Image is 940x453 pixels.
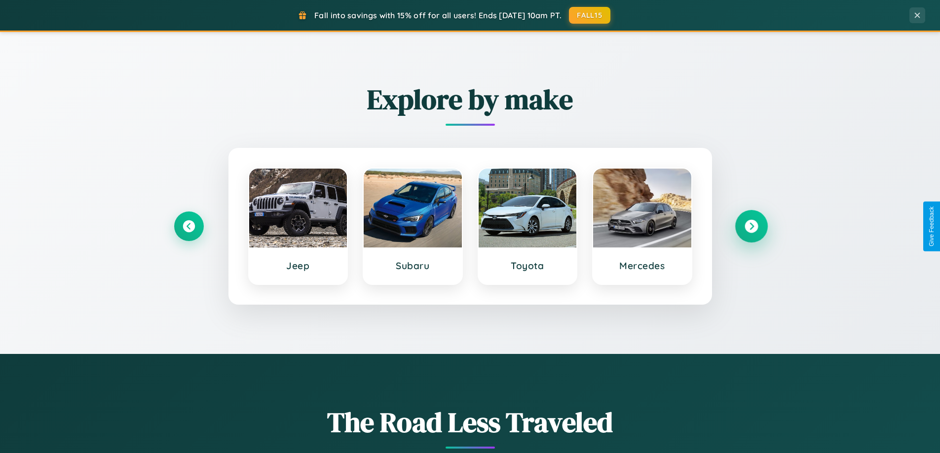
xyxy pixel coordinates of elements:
[174,403,766,441] h1: The Road Less Traveled
[259,260,338,272] h3: Jeep
[174,80,766,118] h2: Explore by make
[928,207,935,246] div: Give Feedback
[374,260,452,272] h3: Subaru
[314,10,562,20] span: Fall into savings with 15% off for all users! Ends [DATE] 10am PT.
[489,260,567,272] h3: Toyota
[603,260,681,272] h3: Mercedes
[569,7,610,24] button: FALL15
